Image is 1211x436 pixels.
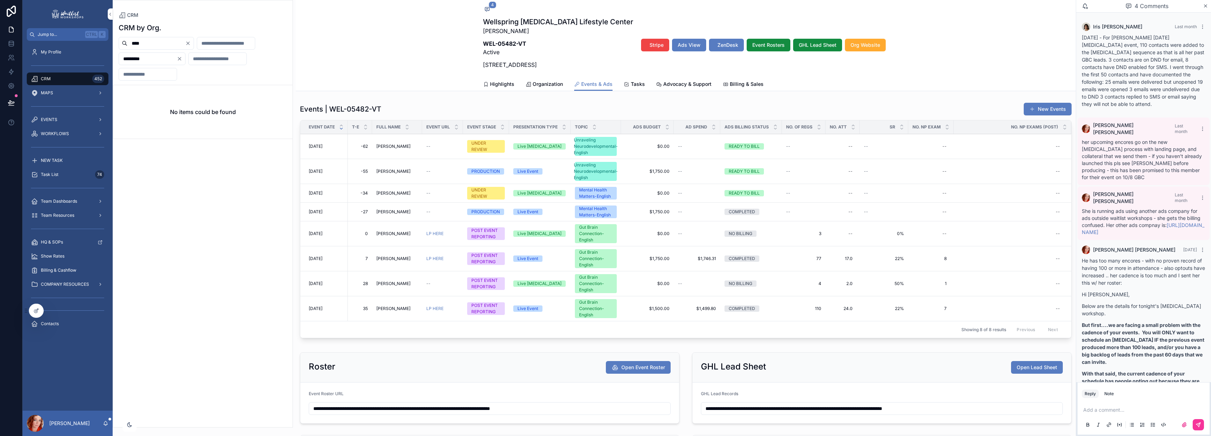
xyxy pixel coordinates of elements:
[1056,256,1060,261] div: --
[513,255,566,262] a: Live Event
[724,190,778,196] a: READY TO BILL
[471,277,501,290] div: POST EVENT REPORTING
[41,239,63,245] span: HQ & SOPs
[27,250,108,263] a: Show Rates
[185,40,194,46] button: Clear
[915,256,947,261] span: 8
[730,81,764,88] span: Billing & Sales
[95,170,104,179] div: 74
[864,281,904,286] span: 50%
[912,278,949,289] a: 1
[27,195,108,208] a: Team Dashboards
[41,76,51,82] span: CRM
[942,169,947,174] div: --
[517,230,561,237] div: Live [MEDICAL_DATA]
[625,169,670,174] a: $1,750.00
[625,209,670,215] span: $1,750.00
[41,213,74,218] span: Team Resources
[678,190,716,196] a: --
[27,127,108,140] a: WORKFLOWS
[912,188,949,199] a: --
[471,209,500,215] div: PRODUCTION
[864,144,868,149] span: --
[942,144,947,149] div: --
[724,168,778,175] a: READY TO BILL
[625,144,670,149] span: $0.00
[942,209,947,215] div: --
[723,78,764,92] a: Billing & Sales
[786,209,821,215] a: --
[27,113,108,126] a: EVENTS
[27,278,108,291] a: COMPANY RESOURCES
[513,168,566,175] a: Live Event
[575,249,617,268] a: Gut Brain Connection-English
[678,190,682,196] span: --
[915,281,947,286] span: 1
[309,231,322,236] span: [DATE]
[848,144,853,149] div: --
[517,255,538,262] div: Live Event
[41,158,63,163] span: NEW TASK
[352,231,368,236] span: 0
[579,274,613,293] div: Gut Brain Connection-English
[830,188,855,199] a: --
[426,209,459,215] a: --
[119,12,138,19] a: CRM
[426,231,459,236] a: LP HERE
[724,230,778,237] a: NO BILLING
[309,144,322,149] span: [DATE]
[954,253,1063,264] a: --
[625,231,670,236] a: $0.00
[517,168,538,175] div: Live Event
[41,282,89,287] span: COMPANY RESOURCES
[786,169,790,174] span: --
[177,56,185,62] button: Clear
[309,190,322,196] span: [DATE]
[471,140,501,153] div: UNDER REVIEW
[526,78,563,92] a: Organization
[426,281,431,286] span: --
[678,169,682,174] span: --
[309,169,322,174] span: [DATE]
[27,168,108,181] a: Task List74
[352,169,368,174] span: -55
[851,42,880,49] span: Org Website
[467,227,505,240] a: POST EVENT REPORTING
[426,144,459,149] a: --
[786,281,821,286] a: 4
[309,144,344,149] a: [DATE]
[625,190,670,196] a: $0.00
[575,224,617,243] a: Gut Brain Connection-English
[624,78,645,92] a: Tasks
[830,278,855,289] a: 2.0
[483,6,491,14] button: 4
[352,281,368,286] a: 28
[830,166,855,177] a: --
[848,231,853,236] div: --
[41,253,64,259] span: Show Rates
[99,32,105,37] span: K
[942,190,947,196] div: --
[678,209,716,215] a: --
[786,231,821,236] a: 3
[309,209,322,215] span: [DATE]
[579,187,613,200] div: Mental Health Matters-English
[575,137,617,156] a: Unraveling Neurodevelopmental-English
[513,190,566,196] a: Live [MEDICAL_DATA]
[786,190,790,196] span: --
[848,209,853,215] div: --
[912,206,949,217] a: --
[490,81,514,88] span: Highlights
[376,281,410,286] span: [PERSON_NAME]
[729,190,760,196] div: READY TO BILL
[579,224,613,243] div: Gut Brain Connection-English
[41,49,61,55] span: My Profile
[912,141,949,152] a: --
[912,166,949,177] a: --
[830,253,855,264] a: 17.0
[467,277,505,290] a: POST EVENT REPORTING
[954,303,1063,314] a: --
